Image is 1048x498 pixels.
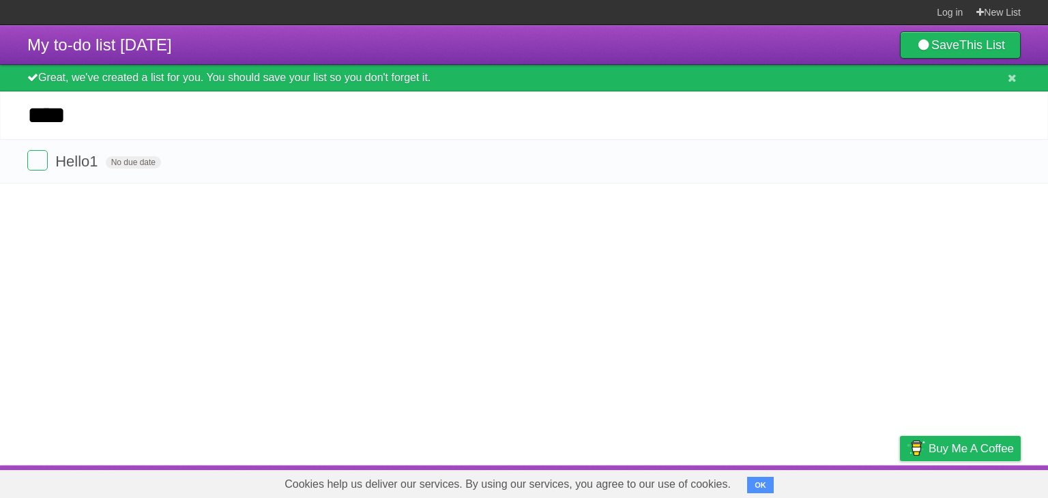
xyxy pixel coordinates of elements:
span: Cookies help us deliver our services. By using our services, you agree to our use of cookies. [271,471,744,498]
button: OK [747,477,774,493]
span: Hello1 [55,153,101,170]
label: Done [27,150,48,171]
a: Buy me a coffee [900,436,1021,461]
a: Suggest a feature [935,469,1021,495]
a: Developers [763,469,819,495]
span: Buy me a coffee [929,437,1014,460]
a: Terms [836,469,866,495]
a: SaveThis List [900,31,1021,59]
b: This List [959,38,1005,52]
a: About [718,469,747,495]
span: My to-do list [DATE] [27,35,172,54]
a: Privacy [882,469,918,495]
img: Buy me a coffee [907,437,925,460]
span: No due date [106,156,161,169]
